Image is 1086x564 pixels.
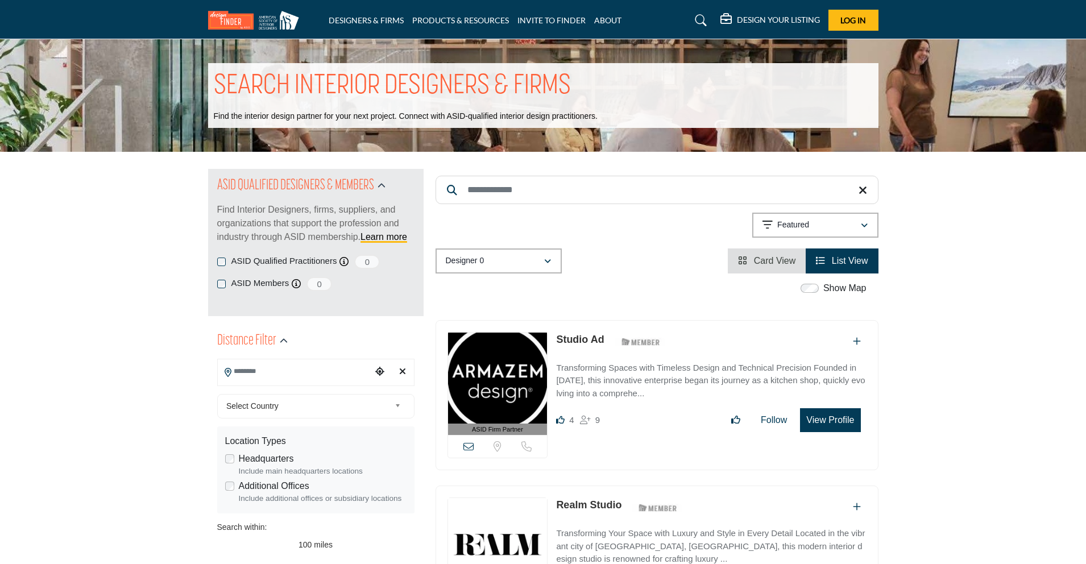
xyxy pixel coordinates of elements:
[225,434,407,448] div: Location Types
[214,69,571,104] h1: SEARCH INTERIOR DESIGNERS & FIRMS
[226,399,390,413] span: Select Country
[556,334,604,345] a: Studio Ad
[412,15,509,25] a: PRODUCTS & RESOURCES
[632,500,683,515] img: ASID Members Badge Icon
[724,409,748,432] button: Like listing
[217,331,276,351] h2: Distance Filter
[472,425,523,434] span: ASID Firm Partner
[214,111,598,122] p: Find the interior design partner for your next project. Connect with ASID-qualified interior desi...
[394,360,411,384] div: Clear search location
[371,360,388,384] div: Choose your current location
[329,15,404,25] a: DESIGNERS & FIRMS
[446,255,484,267] p: Designer 0
[806,248,878,273] li: List View
[217,176,374,196] h2: ASID QUALIFIED DESIGNERS & MEMBERS
[239,452,294,466] label: Headquarters
[517,15,586,25] a: INVITE TO FINDER
[754,256,796,266] span: Card View
[853,337,861,346] a: Add To List
[556,355,866,400] a: Transforming Spaces with Timeless Design and Technical Precision Founded in [DATE], this innovati...
[853,502,861,512] a: Add To List
[777,219,809,231] p: Featured
[448,333,548,424] img: Studio Ad
[728,248,806,273] li: Card View
[217,203,414,244] p: Find Interior Designers, firms, suppliers, and organizations that support the profession and indu...
[816,256,868,266] a: View List
[738,256,795,266] a: View Card
[239,466,407,477] div: Include main headquarters locations
[217,258,226,266] input: ASID Qualified Practitioners checkbox
[239,493,407,504] div: Include additional offices or subsidiary locations
[753,409,794,432] button: Follow
[218,360,371,383] input: Search Location
[594,15,621,25] a: ABOUT
[828,10,878,31] button: Log In
[436,248,562,273] button: Designer 0
[737,15,820,25] h5: DESIGN YOUR LISTING
[684,11,714,30] a: Search
[556,497,621,513] p: Realm Studio
[595,415,600,425] span: 9
[556,499,621,511] a: Realm Studio
[360,232,407,242] a: Learn more
[306,277,332,291] span: 0
[208,11,305,30] img: Site Logo
[556,332,604,347] p: Studio Ad
[231,255,337,268] label: ASID Qualified Practitioners
[569,415,574,425] span: 4
[556,416,565,424] i: Likes
[840,15,866,25] span: Log In
[580,413,600,427] div: Followers
[436,176,878,204] input: Search Keyword
[299,540,333,549] span: 100 miles
[800,408,860,432] button: View Profile
[615,335,666,349] img: ASID Members Badge Icon
[752,213,878,238] button: Featured
[217,280,226,288] input: ASID Members checkbox
[217,521,414,533] div: Search within:
[720,14,820,27] div: DESIGN YOUR LISTING
[823,281,867,295] label: Show Map
[239,479,309,493] label: Additional Offices
[832,256,868,266] span: List View
[354,255,380,269] span: 0
[231,277,289,290] label: ASID Members
[556,362,866,400] p: Transforming Spaces with Timeless Design and Technical Precision Founded in [DATE], this innovati...
[448,333,548,436] a: ASID Firm Partner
